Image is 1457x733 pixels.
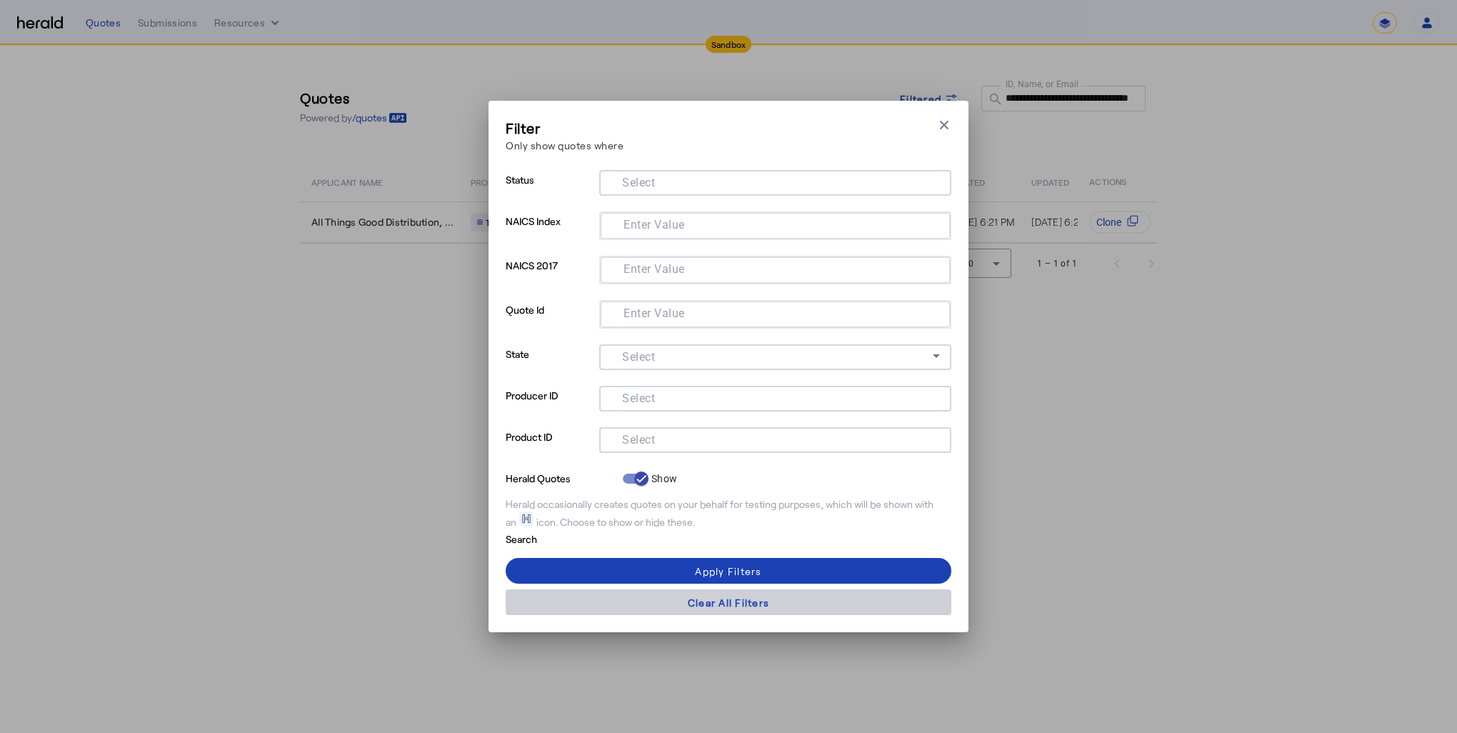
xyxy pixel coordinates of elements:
[611,173,940,190] mat-chip-grid: Selection
[624,262,685,276] mat-label: Enter Value
[506,256,594,300] p: NAICS 2017
[695,564,761,579] div: Apply Filters
[506,589,951,615] button: Clear All Filters
[622,392,655,405] mat-label: Select
[506,558,951,584] button: Apply Filters
[611,430,940,447] mat-chip-grid: Selection
[624,218,685,231] mat-label: Enter Value
[506,300,594,344] p: Quote Id
[612,304,938,321] mat-chip-grid: Selection
[622,350,655,364] mat-label: Select
[506,529,617,547] p: Search
[506,211,594,256] p: NAICS Index
[611,389,940,406] mat-chip-grid: Selection
[612,260,938,277] mat-chip-grid: Selection
[622,433,655,447] mat-label: Select
[506,344,594,386] p: State
[624,306,685,320] mat-label: Enter Value
[506,118,624,138] h3: Filter
[688,595,769,610] div: Clear All Filters
[506,138,624,153] p: Only show quotes where
[506,497,951,529] div: Herald occasionally creates quotes on your behalf for testing purposes, which will be shown with ...
[506,427,594,469] p: Product ID
[622,176,655,189] mat-label: Select
[506,469,617,486] p: Herald Quotes
[506,170,594,211] p: Status
[612,216,938,233] mat-chip-grid: Selection
[506,386,594,427] p: Producer ID
[649,472,677,486] label: Show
